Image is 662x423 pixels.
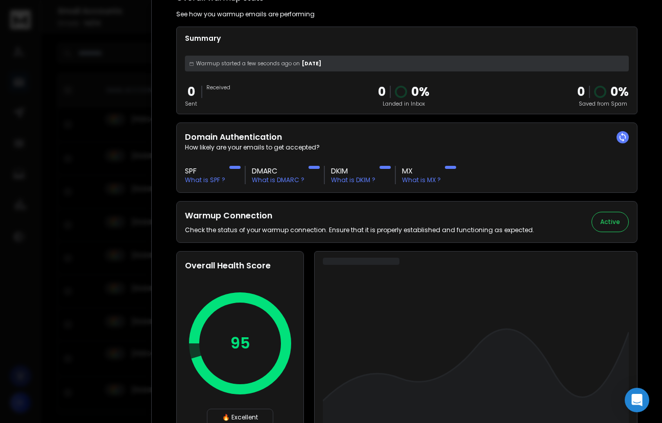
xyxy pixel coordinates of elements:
[206,84,230,91] p: Received
[252,176,304,184] p: What is DMARC ?
[577,83,585,100] strong: 0
[625,388,649,412] div: Open Intercom Messenger
[402,166,441,176] h3: MX
[185,33,629,43] p: Summary
[185,143,629,152] p: How likely are your emails to get accepted?
[185,226,534,234] p: Check the status of your warmup connection. Ensure that it is properly established and functionin...
[411,84,430,100] p: 0 %
[185,166,225,176] h3: SPF
[185,84,197,100] p: 0
[196,60,300,67] span: Warmup started a few seconds ago on
[402,176,441,184] p: What is MX ?
[577,100,629,108] p: Saved from Spam
[230,334,250,353] p: 95
[592,212,629,232] button: Active
[185,210,534,222] h2: Warmup Connection
[331,176,375,184] p: What is DKIM ?
[185,176,225,184] p: What is SPF ?
[185,100,197,108] p: Sent
[331,166,375,176] h3: DKIM
[185,131,629,143] h2: Domain Authentication
[252,166,304,176] h3: DMARC
[378,100,430,108] p: Landed in Inbox
[185,56,629,71] div: [DATE]
[176,10,315,18] p: See how you warmup emails are performing
[378,84,386,100] p: 0
[185,260,295,272] h2: Overall Health Score
[610,84,629,100] p: 0 %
